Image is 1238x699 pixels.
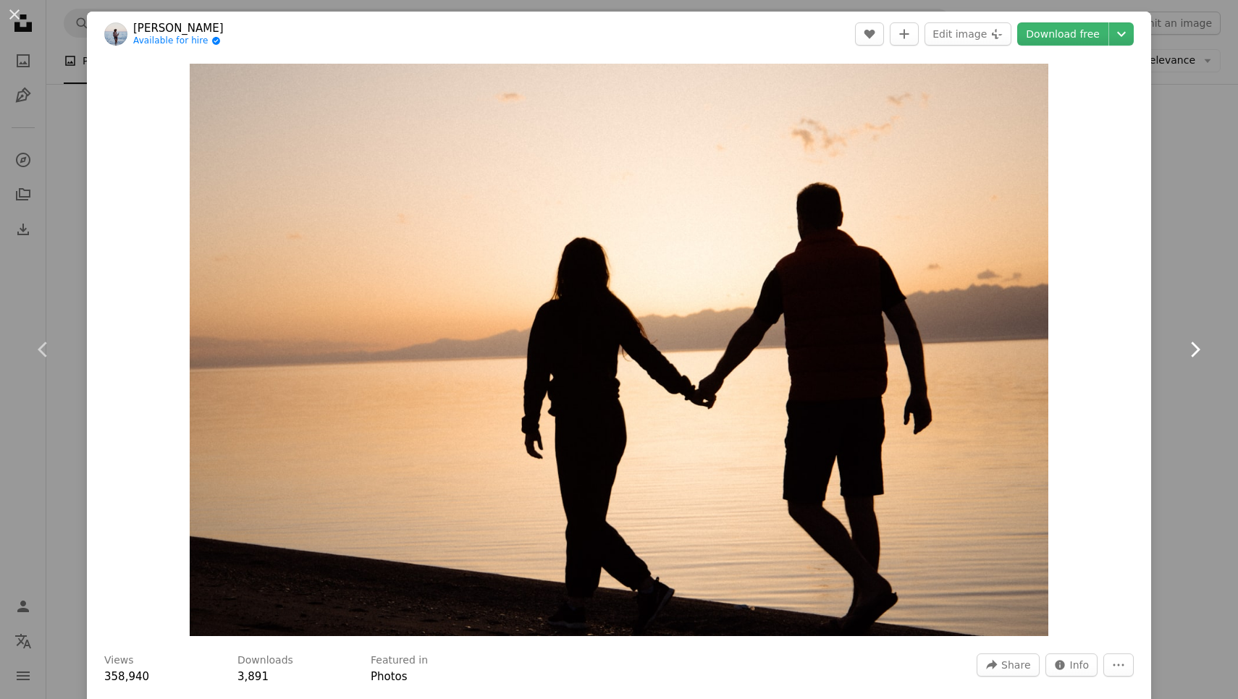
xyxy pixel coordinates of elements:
a: Download free [1017,22,1108,46]
a: Next [1151,280,1238,419]
a: Available for hire [133,35,224,47]
a: [PERSON_NAME] [133,21,224,35]
span: Share [1001,654,1030,676]
button: Share this image [977,653,1039,677]
h3: Featured in [371,653,428,668]
button: Like [855,22,884,46]
button: Choose download size [1109,22,1134,46]
button: Add to Collection [890,22,919,46]
h3: Downloads [237,653,293,668]
h3: Views [104,653,134,668]
span: 358,940 [104,670,149,683]
img: a man and woman holding hands and walking on a beach [190,64,1049,636]
button: Edit image [925,22,1011,46]
img: Go to Klara Kulikova's profile [104,22,127,46]
span: 3,891 [237,670,269,683]
span: Info [1070,654,1090,676]
button: More Actions [1103,653,1134,677]
button: Zoom in on this image [190,64,1049,636]
a: Photos [371,670,408,683]
button: Stats about this image [1045,653,1098,677]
